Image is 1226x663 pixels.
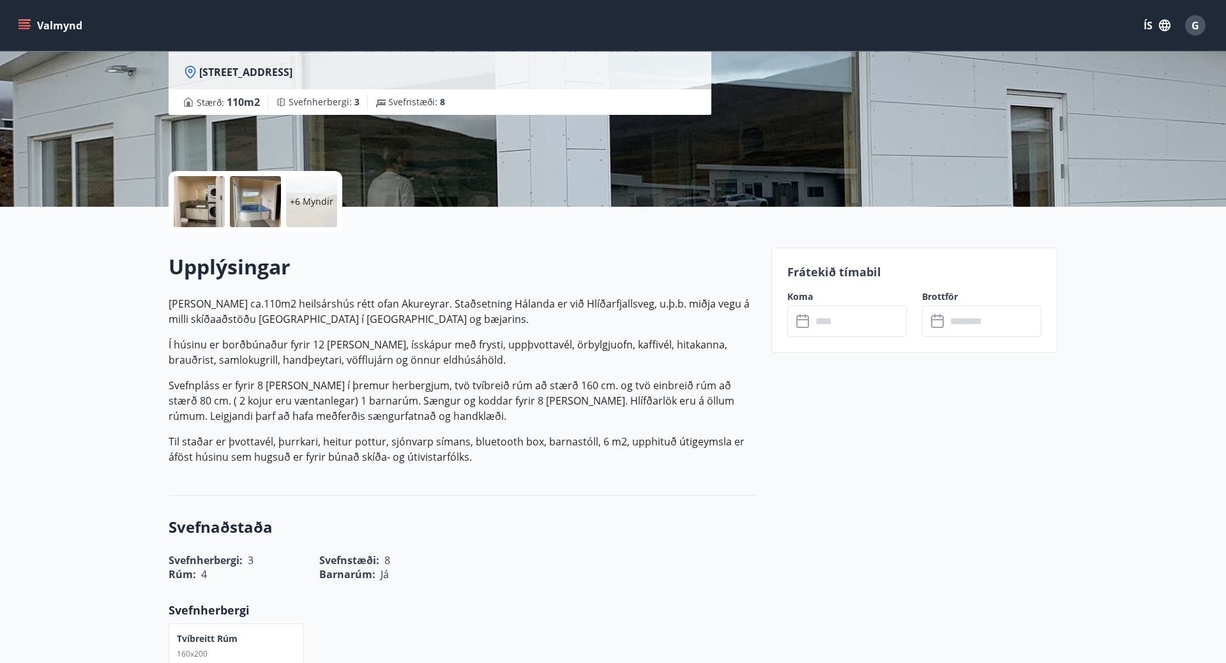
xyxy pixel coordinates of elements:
label: Brottför [922,290,1041,303]
span: 8 [440,96,445,108]
span: Já [381,567,389,581]
span: Rúm : [169,567,196,581]
p: Til staðar er þvottavél, þurrkari, heitur pottur, sjónvarp símans, bluetooth box, barnastóll, 6 m... [169,434,756,465]
p: Svefnherbergi [169,602,756,618]
span: Barnarúm : [319,567,375,581]
span: 4 [201,567,207,581]
p: Tvíbreitt rúm [177,632,238,645]
span: 3 [354,96,359,108]
span: 110 m2 [227,95,260,109]
p: Frátekið tímabil [787,264,1041,280]
button: G [1180,10,1211,41]
span: [STREET_ADDRESS] [199,65,292,79]
span: Stærð : [197,94,260,110]
p: [PERSON_NAME] ca.110m2 heilsárshús rétt ofan Akureyrar. Staðsetning Hálanda er við Hlíðarfjallsve... [169,296,756,327]
span: 160x200 [177,648,208,659]
label: Koma [787,290,907,303]
p: +6 Myndir [290,195,333,208]
button: ÍS [1137,14,1177,37]
p: Í húsinu er borðbúnaður fyrir 12 [PERSON_NAME], ísskápur með frysti, uppþvottavél, örbylgjuofn, k... [169,337,756,368]
span: Svefnherbergi : [289,96,359,108]
span: Svefnstæði : [388,96,445,108]
p: Svefnpláss er fyrir 8 [PERSON_NAME] í þremur herbergjum, tvö tvíbreið rúm að stærð 160 cm. og tvö... [169,378,756,424]
h3: Svefnaðstaða [169,516,756,538]
h2: Upplýsingar [169,253,756,281]
span: G [1192,19,1199,33]
button: menu [15,14,87,37]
